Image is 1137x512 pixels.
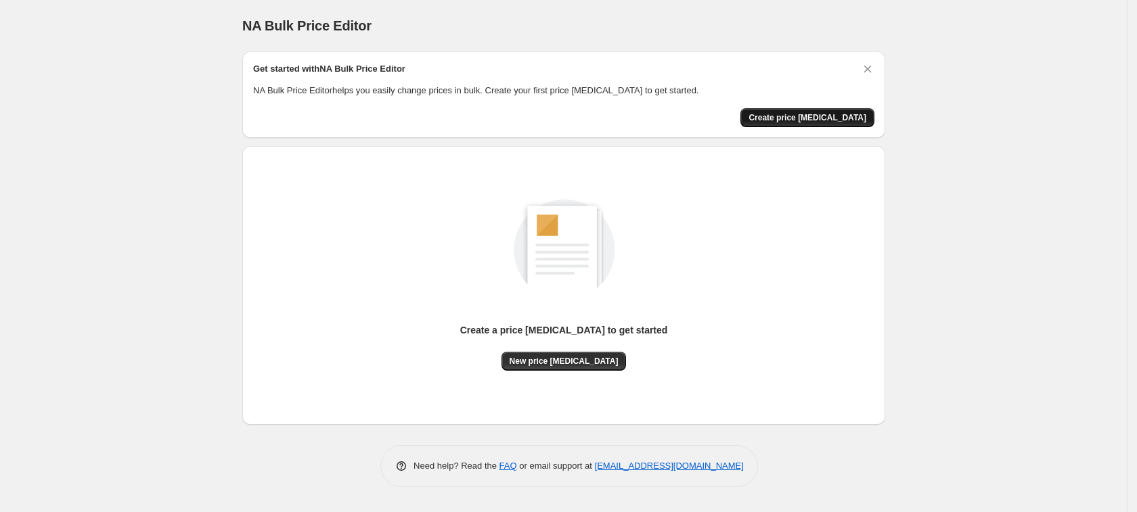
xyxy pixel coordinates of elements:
[510,356,619,367] span: New price [MEDICAL_DATA]
[749,112,866,123] span: Create price [MEDICAL_DATA]
[740,108,874,127] button: Create price change job
[501,352,627,371] button: New price [MEDICAL_DATA]
[460,323,668,337] p: Create a price [MEDICAL_DATA] to get started
[414,461,499,471] span: Need help? Read the
[253,62,405,76] h2: Get started with NA Bulk Price Editor
[253,84,874,97] p: NA Bulk Price Editor helps you easily change prices in bulk. Create your first price [MEDICAL_DAT...
[861,62,874,76] button: Dismiss card
[242,18,372,33] span: NA Bulk Price Editor
[499,461,517,471] a: FAQ
[595,461,744,471] a: [EMAIL_ADDRESS][DOMAIN_NAME]
[517,461,595,471] span: or email support at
